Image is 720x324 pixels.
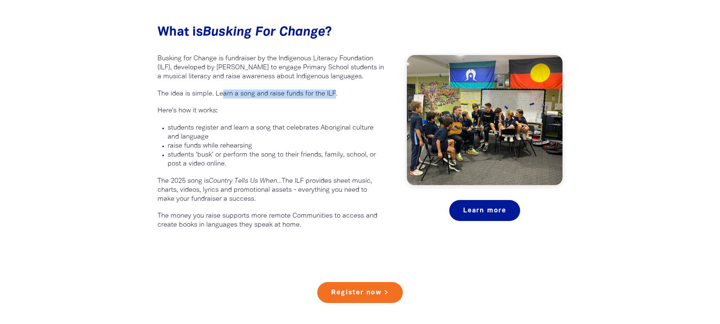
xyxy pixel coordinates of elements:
[203,27,325,38] em: Busking For Change
[317,282,402,303] a: Register now >
[407,55,562,185] img: Josh Pyke with a Busking For Change Class
[168,151,384,169] p: students ‘busk’ or perform the song to their friends, family, school, or post a video online.
[157,212,384,230] p: The money you raise supports more remote Communities to access and create books in languages they...
[157,54,384,81] p: Busking for Change is fundraiser by the Indigenous Literacy Foundation (ILF), developed by [PERSO...
[157,27,332,38] span: What is ?
[157,106,384,115] p: Here's how it works:
[168,142,384,151] p: raise funds while rehearsing
[157,90,384,99] p: The idea is simple. Learn a song and raise funds for the ILF.
[449,200,520,221] a: Learn more
[157,177,384,204] p: The 2025 song is The ILF provides sheet music, charts, videos, lyrics and promotional assets - ev...
[168,124,384,142] p: students register and learn a song that celebrates Aboriginal culture and language
[209,178,282,184] em: Country Tells Us When...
